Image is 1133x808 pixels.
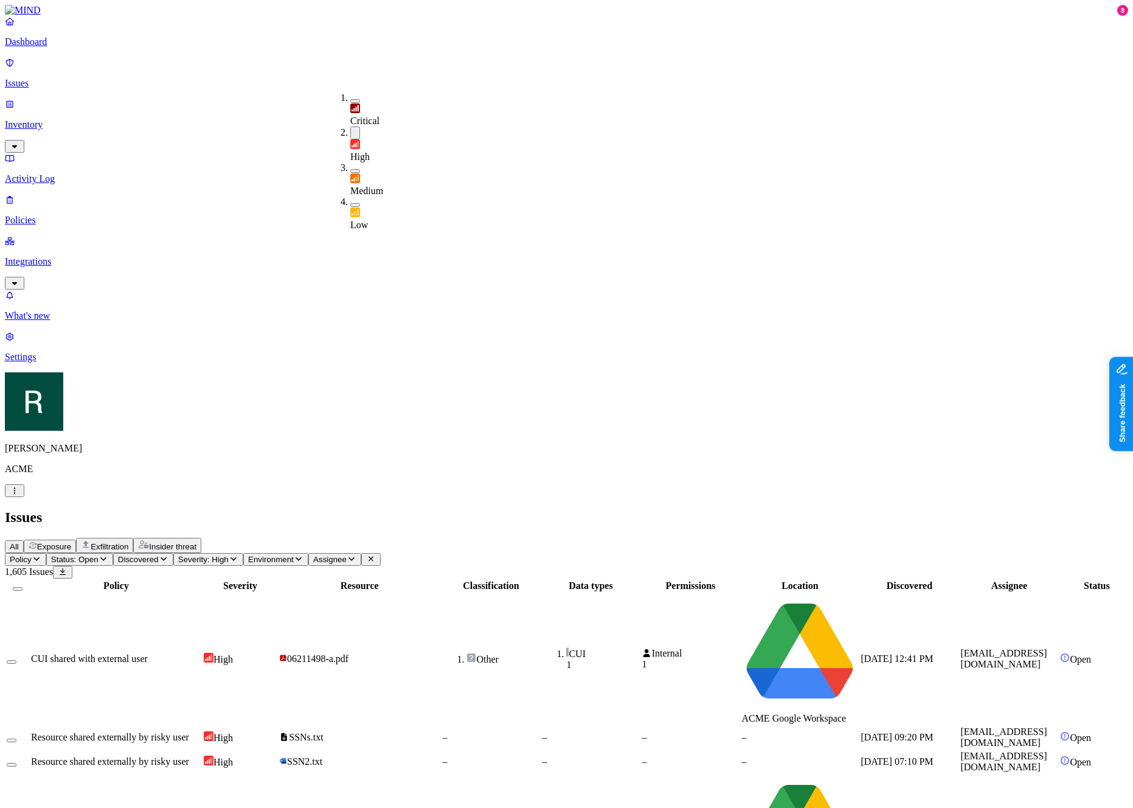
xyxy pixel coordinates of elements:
[91,542,128,551] span: Exfiltration
[542,580,639,591] div: Data types
[213,654,233,664] span: High
[1060,756,1070,765] img: status-open
[5,173,1128,184] p: Activity Log
[350,151,370,162] span: High
[1117,5,1128,16] div: 8
[31,653,148,664] span: CUI shared with external user
[566,647,569,657] img: other-line
[5,256,1128,267] p: Integrations
[5,57,1128,89] a: Issues
[7,763,16,767] button: Select row
[313,555,347,564] span: Assignee
[5,443,1128,454] p: [PERSON_NAME]
[442,732,447,742] span: –
[350,207,360,217] img: severity-low
[5,215,1128,226] p: Policies
[642,659,739,670] div: 1
[1070,654,1091,664] span: Open
[442,580,539,591] div: Classification
[204,756,213,765] img: severity-high
[287,653,348,664] span: 06211498-a.pdf
[1060,731,1070,741] img: status-open
[350,186,383,196] span: Medium
[279,654,287,662] img: adobe-pdf
[204,653,213,663] img: severity-high
[5,37,1128,47] p: Dashboard
[861,732,933,742] span: [DATE] 09:20 PM
[5,310,1128,321] p: What's new
[7,739,16,742] button: Select row
[566,660,639,670] div: 1
[350,220,368,230] span: Low
[5,509,1128,526] h2: Issues
[10,555,32,564] span: Policy
[37,542,71,551] span: Exposure
[960,580,1058,591] div: Assignee
[960,648,1047,669] span: [EMAIL_ADDRESS][DOMAIN_NAME]
[10,542,19,551] span: All
[51,555,99,564] span: Status: Open
[741,713,846,723] span: ACME Google Workspace
[204,731,213,741] img: severity-high
[642,732,646,742] span: –
[5,16,1128,47] a: Dashboard
[861,756,933,767] span: [DATE] 07:10 PM
[741,594,858,711] img: google-drive
[5,78,1128,89] p: Issues
[960,726,1047,748] span: [EMAIL_ADDRESS][DOMAIN_NAME]
[5,5,41,16] img: MIND
[350,173,360,183] img: severity-medium
[741,580,858,591] div: Location
[1060,653,1070,663] img: status-open
[1070,757,1091,767] span: Open
[1060,580,1133,591] div: Status
[5,352,1128,363] p: Settings
[5,372,63,431] img: Ron Rabinovich
[279,580,440,591] div: Resource
[542,732,547,742] span: –
[442,756,447,767] span: –
[5,5,1128,16] a: MIND
[287,756,322,767] span: SSN2.txt
[31,732,189,742] span: Resource shared externally by risky user
[566,647,639,660] div: CUI
[741,732,746,742] span: –
[5,194,1128,226] a: Policies
[31,580,201,591] div: Policy
[7,660,16,664] button: Select row
[1070,733,1091,743] span: Open
[149,542,196,551] span: Insider threat
[642,756,646,767] span: –
[741,756,746,767] span: –
[350,139,360,149] img: severity-high
[5,153,1128,184] a: Activity Log
[178,555,229,564] span: Severity: High
[960,751,1047,772] span: [EMAIL_ADDRESS][DOMAIN_NAME]
[279,757,287,765] img: microsoft-word
[542,756,547,767] span: –
[466,653,476,663] img: other
[204,580,277,591] div: Severity
[5,235,1128,288] a: Integrations
[642,648,739,659] div: Internal
[5,566,53,577] span: 1,605 Issues
[5,99,1128,151] a: Inventory
[213,757,233,767] span: High
[350,103,360,113] img: severity-critical
[5,464,1128,475] p: ACME
[350,116,379,126] span: Critical
[5,290,1128,321] a: What's new
[248,555,294,564] span: Environment
[642,580,739,591] div: Permissions
[861,653,933,664] span: [DATE] 12:41 PM
[861,580,958,591] div: Discovered
[466,653,539,665] div: Other
[289,732,323,742] span: SSNs.txt
[213,733,233,743] span: High
[5,119,1128,130] p: Inventory
[31,756,189,767] span: Resource shared externally by risky user
[13,587,23,591] button: Select all
[118,555,159,564] span: Discovered
[5,331,1128,363] a: Settings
